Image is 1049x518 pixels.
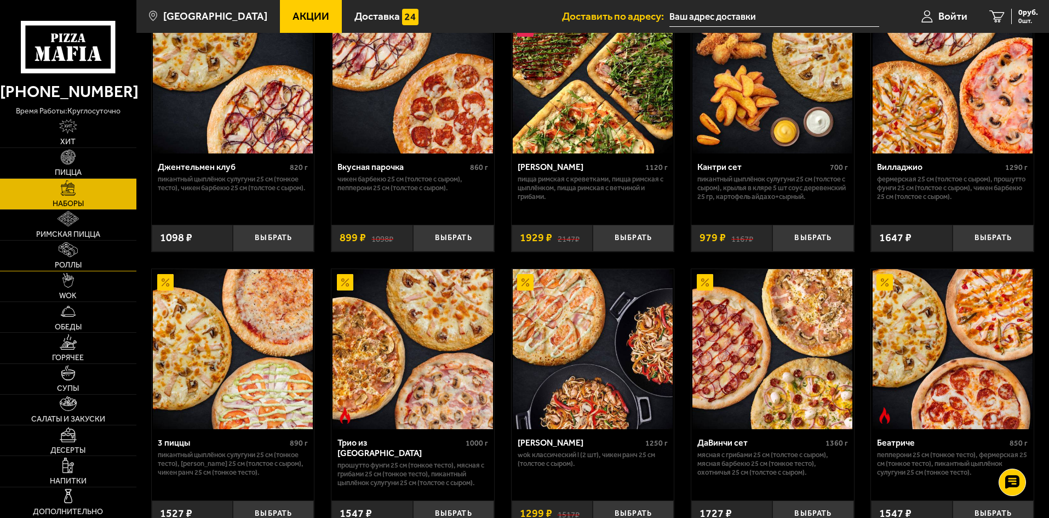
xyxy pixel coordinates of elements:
[163,11,267,21] span: [GEOGRAPHIC_DATA]
[517,274,534,291] img: Акционный
[518,175,668,201] p: Пицца Римская с креветками, Пицца Римская с цыплёнком, Пицца Римская с ветчиной и грибами.
[152,269,314,429] a: Акционный3 пиццы
[52,354,84,362] span: Горячее
[558,232,580,243] s: 2147 ₽
[826,439,848,448] span: 1360 г
[731,232,753,243] s: 1167 ₽
[645,439,668,448] span: 1250 г
[692,269,852,429] img: ДаВинчи сет
[953,225,1034,252] button: Выбрать
[158,162,288,172] div: Джентельмен клуб
[333,269,492,429] img: Трио из Рио
[354,11,400,21] span: Доставка
[50,477,87,485] span: Напитки
[877,437,1007,448] div: Беатриче
[700,232,726,243] span: 979 ₽
[518,451,668,468] p: Wok классический L (2 шт), Чикен Ранч 25 см (толстое с сыром).
[57,385,79,392] span: Супы
[697,162,827,172] div: Кантри сет
[337,407,353,424] img: Острое блюдо
[512,269,674,429] a: АкционныйВилла Капри
[772,225,853,252] button: Выбрать
[669,7,879,27] input: Ваш адрес доставки
[513,269,673,429] img: Вилла Капри
[60,138,76,146] span: Хит
[871,269,1034,429] a: АкционныйОстрое блюдоБеатриче
[331,269,494,429] a: АкционныйОстрое блюдоТрио из Рио
[518,437,643,448] div: [PERSON_NAME]
[158,437,288,448] div: 3 пиццы
[830,163,848,172] span: 700 г
[873,269,1033,429] img: Беатриче
[337,162,467,172] div: Вкусная парочка
[1005,163,1028,172] span: 1290 г
[33,508,103,516] span: Дополнительно
[1010,439,1028,448] span: 850 г
[160,232,192,243] span: 1098 ₽
[593,225,674,252] button: Выбрать
[340,232,366,243] span: 899 ₽
[466,439,488,448] span: 1000 г
[233,225,314,252] button: Выбрать
[59,292,77,300] span: WOK
[697,274,713,291] img: Акционный
[413,225,494,252] button: Выбрать
[877,451,1028,477] p: Пепперони 25 см (тонкое тесто), Фермерская 25 см (тонкое тесто), Пикантный цыплёнок сулугуни 25 с...
[153,269,313,429] img: 3 пиццы
[562,11,669,21] span: Доставить по адресу:
[337,461,488,487] p: Прошутто Фунги 25 см (тонкое тесто), Мясная с грибами 25 см (тонкое тесто), Пикантный цыплёнок су...
[1018,9,1038,16] span: 0 руб.
[371,232,393,243] s: 1098 ₽
[337,175,488,192] p: Чикен Барбекю 25 см (толстое с сыром), Пепперони 25 см (толстое с сыром).
[879,232,912,243] span: 1647 ₽
[55,169,82,177] span: Пицца
[337,274,353,291] img: Акционный
[293,11,329,21] span: Акции
[877,175,1028,201] p: Фермерская 25 см (толстое с сыром), Прошутто Фунги 25 см (толстое с сыром), Чикен Барбекю 25 см (...
[876,274,893,291] img: Акционный
[50,447,85,454] span: Десерты
[55,261,82,269] span: Роллы
[53,200,84,208] span: Наборы
[55,323,82,331] span: Обеды
[402,9,419,25] img: 15daf4d41897b9f0e9f617042186c801.svg
[691,269,854,429] a: АкционныйДаВинчи сет
[518,162,643,172] div: [PERSON_NAME]
[697,437,823,448] div: ДаВинчи сет
[520,232,552,243] span: 1929 ₽
[31,415,105,423] span: Салаты и закуски
[645,163,668,172] span: 1120 г
[470,163,488,172] span: 860 г
[158,451,308,477] p: Пикантный цыплёнок сулугуни 25 см (тонкое тесто), [PERSON_NAME] 25 см (толстое с сыром), Чикен Ра...
[290,163,308,172] span: 820 г
[337,437,463,458] div: Трио из [GEOGRAPHIC_DATA]
[158,175,308,192] p: Пикантный цыплёнок сулугуни 25 см (тонкое тесто), Чикен Барбекю 25 см (толстое с сыром).
[157,274,174,291] img: Акционный
[938,11,967,21] span: Войти
[290,439,308,448] span: 890 г
[877,162,1002,172] div: Вилладжио
[1018,18,1038,24] span: 0 шт.
[36,231,100,238] span: Римская пицца
[876,407,893,424] img: Острое блюдо
[697,451,848,477] p: Мясная с грибами 25 см (толстое с сыром), Мясная Барбекю 25 см (тонкое тесто), Охотничья 25 см (т...
[697,175,848,201] p: Пикантный цыплёнок сулугуни 25 см (толстое с сыром), крылья в кляре 5 шт соус деревенский 25 гр, ...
